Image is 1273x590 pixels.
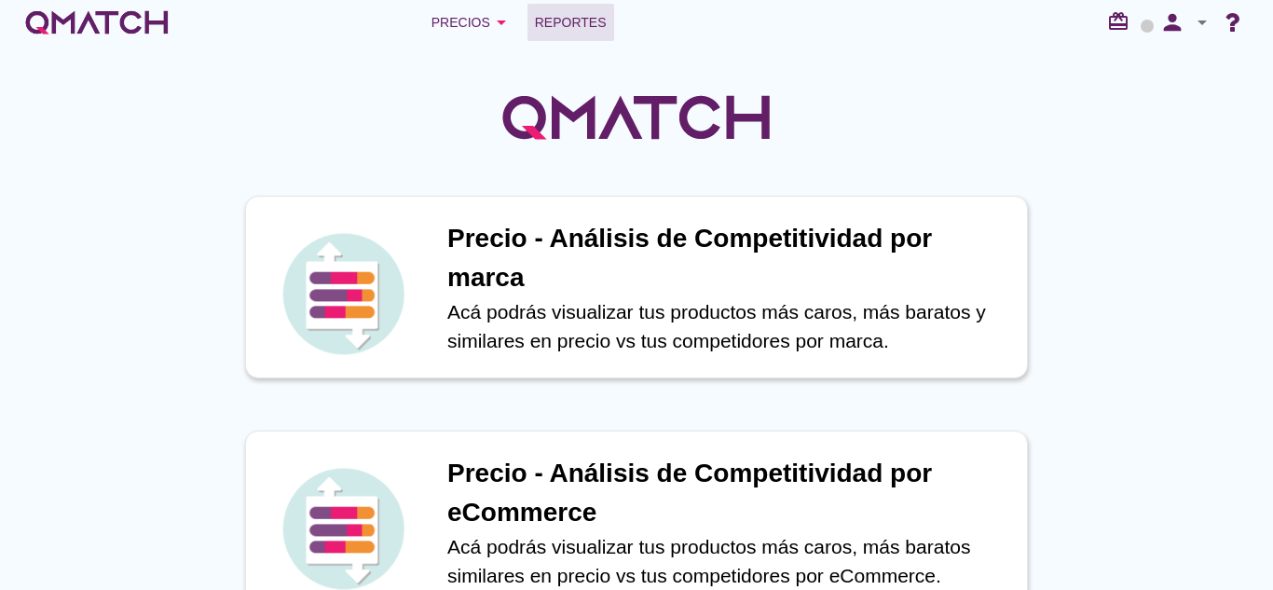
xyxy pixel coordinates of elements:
[1107,10,1137,33] i: redeem
[447,219,1008,297] h1: Precio - Análisis de Competitividad por marca
[278,228,408,359] img: icon
[431,11,513,34] div: Precios
[535,11,607,34] span: Reportes
[490,11,513,34] i: arrow_drop_down
[1191,11,1213,34] i: arrow_drop_down
[447,297,1008,356] p: Acá podrás visualizar tus productos más caros, más baratos y similares en precio vs tus competido...
[22,4,171,41] a: white-qmatch-logo
[447,454,1008,532] h1: Precio - Análisis de Competitividad por eCommerce
[527,4,614,41] a: Reportes
[417,4,527,41] button: Precios
[219,196,1054,378] a: iconPrecio - Análisis de Competitividad por marcaAcá podrás visualizar tus productos más caros, m...
[497,71,776,164] img: QMatchLogo
[1154,9,1191,35] i: person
